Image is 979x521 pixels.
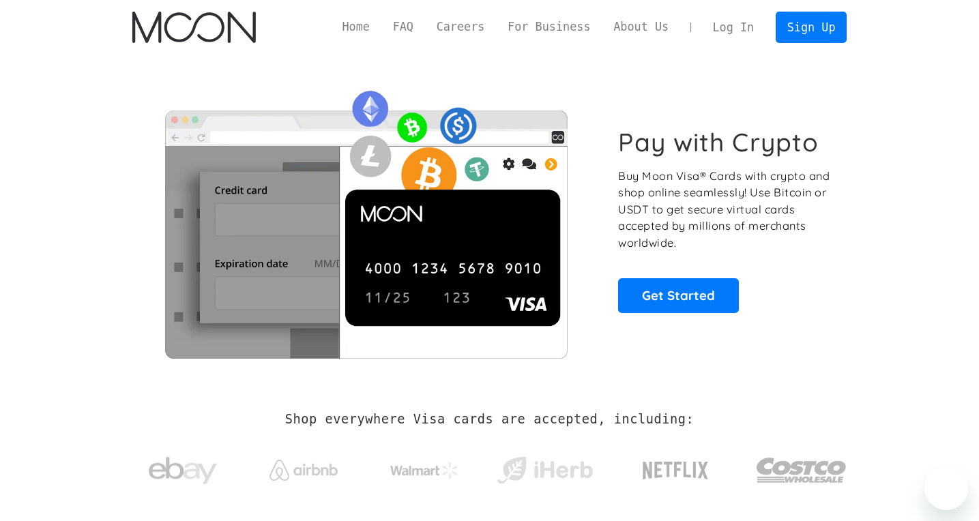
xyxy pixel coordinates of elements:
a: Costco [756,431,847,503]
a: Log In [701,12,765,42]
a: Airbnb [252,446,354,488]
a: home [132,12,256,43]
a: Get Started [618,278,739,312]
img: Moon Logo [132,12,256,43]
img: Airbnb [269,460,338,481]
img: Moon Cards let you spend your crypto anywhere Visa is accepted. [132,81,600,358]
a: FAQ [381,18,425,35]
a: About Us [602,18,680,35]
h1: Pay with Crypto [618,127,819,158]
a: For Business [496,18,602,35]
img: Netflix [641,453,710,488]
img: iHerb [494,453,596,488]
a: Home [331,18,381,35]
h2: Shop everywhere Visa cards are accepted, including: [285,412,694,427]
a: Netflix [615,440,737,494]
a: iHerb [494,439,596,495]
a: ebay [132,436,234,499]
iframe: Button to launch messaging window [924,466,968,510]
img: Walmart [390,462,458,479]
p: Buy Moon Visa® Cards with crypto and shop online seamlessly! Use Bitcoin or USDT to get secure vi... [618,168,832,252]
a: Sign Up [776,12,847,42]
a: Walmart [373,449,475,486]
a: Careers [425,18,496,35]
img: Costco [756,445,847,496]
img: ebay [149,449,217,492]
